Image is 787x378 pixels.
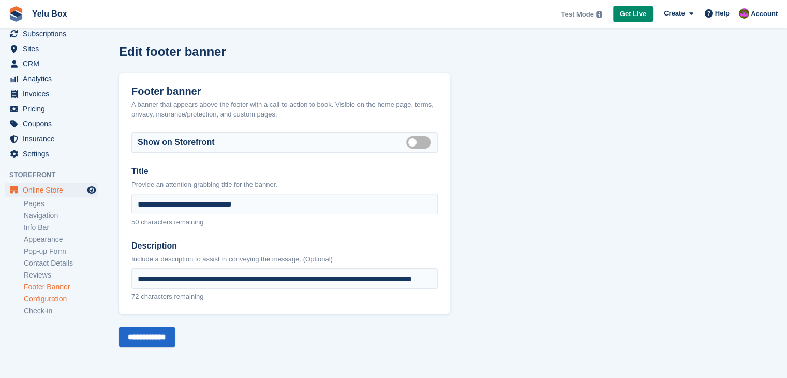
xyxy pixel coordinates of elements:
[23,41,85,56] span: Sites
[141,218,203,226] span: characters remaining
[23,183,85,197] span: Online Store
[131,254,333,265] div: Include a description to assist in conveying the message. (Optional)
[131,218,139,226] span: 50
[24,258,98,268] a: Contact Details
[561,9,593,20] span: Test Mode
[5,132,98,146] a: menu
[23,117,85,131] span: Coupons
[24,270,98,280] a: Reviews
[23,101,85,116] span: Pricing
[5,183,98,197] a: menu
[23,86,85,101] span: Invoices
[5,56,98,71] a: menu
[23,147,85,161] span: Settings
[5,41,98,56] a: menu
[131,85,201,97] h2: Footer banner
[664,8,685,19] span: Create
[5,147,98,161] a: menu
[613,6,653,23] a: Get Live
[596,11,602,18] img: icon-info-grey-7440780725fd019a000dd9b08b2336e03edf1995a4989e88bcd33f0948082b44.svg
[131,99,438,120] div: A banner that appears above the footer with a call-to-action to book. Visible on the home page, t...
[751,9,778,19] span: Account
[131,293,139,300] span: 72
[5,117,98,131] a: menu
[23,132,85,146] span: Insurance
[24,282,98,292] a: Footer Banner
[9,170,103,180] span: Storefront
[141,293,203,300] span: characters remaining
[24,246,98,256] a: Pop-up Form
[24,211,98,221] a: Navigation
[406,141,435,143] label: Visible on storefront
[119,45,226,59] h1: Edit footer banner
[23,26,85,41] span: Subscriptions
[739,8,749,19] img: Carolina Thiemi Castro Doi
[24,294,98,304] a: Configuration
[620,9,646,19] span: Get Live
[85,184,98,196] a: Preview store
[8,6,24,22] img: stora-icon-8386f47178a22dfd0bd8f6a31ec36ba5ce8667c1dd55bd0f319d3a0aa187defe.svg
[131,132,438,153] div: Show on Storefront
[5,101,98,116] a: menu
[28,5,71,22] a: Yelu Box
[23,71,85,86] span: Analytics
[131,167,149,176] label: Title
[5,71,98,86] a: menu
[24,199,98,209] a: Pages
[23,56,85,71] span: CRM
[131,241,177,250] label: Description
[24,235,98,244] a: Appearance
[715,8,730,19] span: Help
[131,180,277,190] div: Provide an attention-grabbing title for the banner.
[24,223,98,232] a: Info Bar
[5,26,98,41] a: menu
[5,86,98,101] a: menu
[24,306,98,316] a: Check-in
